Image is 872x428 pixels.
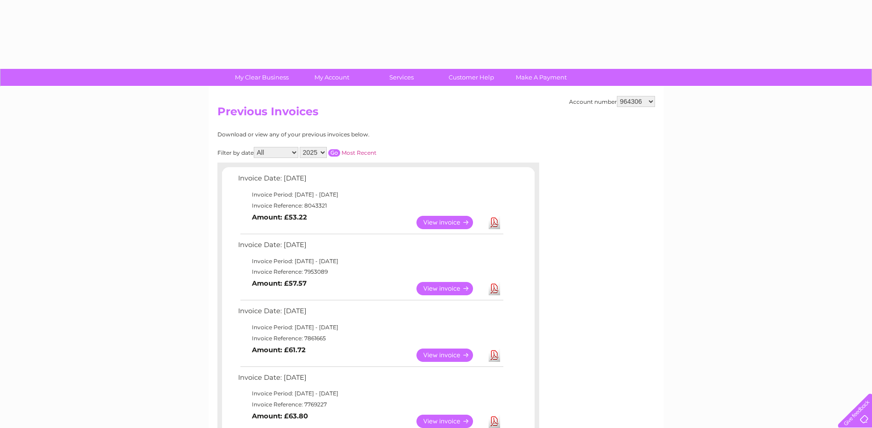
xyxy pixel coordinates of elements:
[569,96,655,107] div: Account number
[252,412,308,420] b: Amount: £63.80
[252,279,307,287] b: Amount: £57.57
[236,256,505,267] td: Invoice Period: [DATE] - [DATE]
[236,239,505,256] td: Invoice Date: [DATE]
[224,69,300,86] a: My Clear Business
[217,147,459,158] div: Filter by date
[236,189,505,200] td: Invoice Period: [DATE] - [DATE]
[433,69,509,86] a: Customer Help
[503,69,579,86] a: Make A Payment
[416,415,484,428] a: View
[236,266,505,277] td: Invoice Reference: 7953089
[217,131,459,138] div: Download or view any of your previous invoices below.
[489,216,500,229] a: Download
[236,305,505,322] td: Invoice Date: [DATE]
[236,388,505,399] td: Invoice Period: [DATE] - [DATE]
[342,149,376,156] a: Most Recent
[294,69,370,86] a: My Account
[236,172,505,189] td: Invoice Date: [DATE]
[252,346,306,354] b: Amount: £61.72
[489,415,500,428] a: Download
[489,282,500,295] a: Download
[236,372,505,389] td: Invoice Date: [DATE]
[217,105,655,123] h2: Previous Invoices
[236,200,505,211] td: Invoice Reference: 8043321
[236,399,505,410] td: Invoice Reference: 7769227
[416,216,484,229] a: View
[252,213,307,221] b: Amount: £53.22
[489,349,500,362] a: Download
[236,322,505,333] td: Invoice Period: [DATE] - [DATE]
[416,282,484,295] a: View
[416,349,484,362] a: View
[364,69,439,86] a: Services
[236,333,505,344] td: Invoice Reference: 7861665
